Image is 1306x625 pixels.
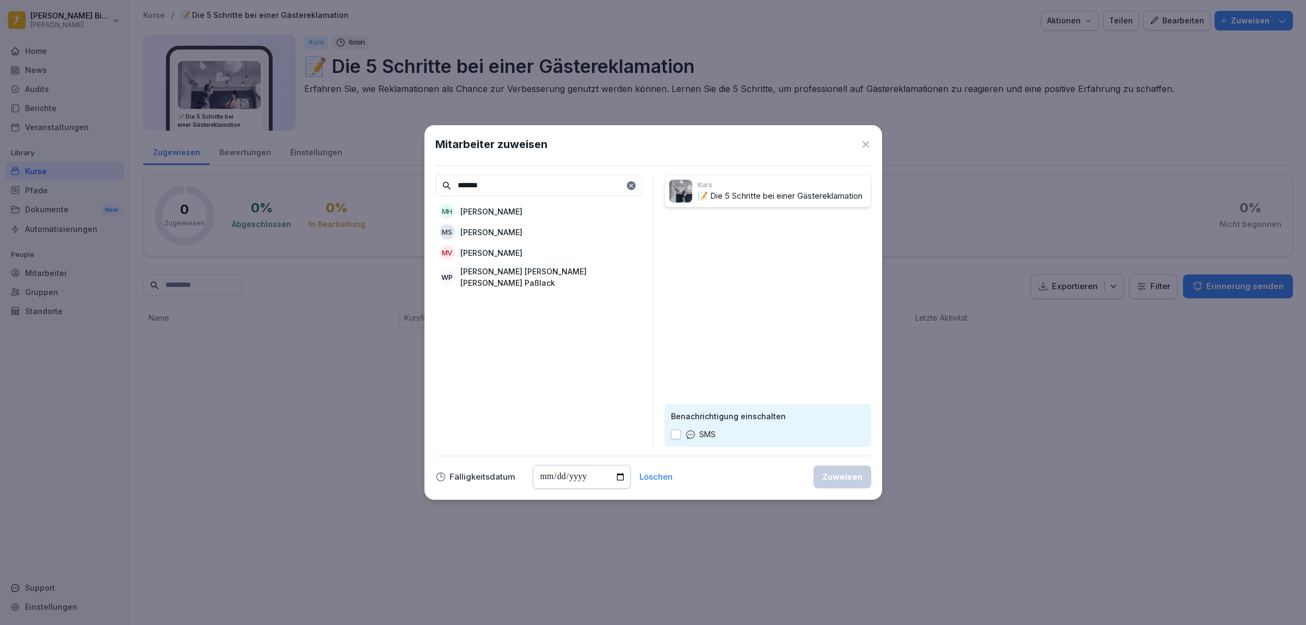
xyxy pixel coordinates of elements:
[698,190,866,203] p: 📝 Die 5 Schritte bei einer Gästereklamation
[460,206,522,217] p: [PERSON_NAME]
[698,180,866,190] p: Kurs
[460,226,522,238] p: [PERSON_NAME]
[822,471,863,483] div: Zuweisen
[449,473,515,481] p: Fälligkeitsdatum
[671,410,865,422] p: Benachrichtigung einschalten
[699,428,716,440] p: SMS
[460,266,638,289] p: [PERSON_NAME] [PERSON_NAME] [PERSON_NAME] Paßlack
[440,224,455,240] div: MS
[814,465,871,488] button: Zuweisen
[440,204,455,219] div: MH
[435,136,547,152] h1: Mitarbeiter zuweisen
[440,269,455,285] div: WP
[639,473,673,481] button: Löschen
[460,247,522,259] p: [PERSON_NAME]
[440,245,455,260] div: MV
